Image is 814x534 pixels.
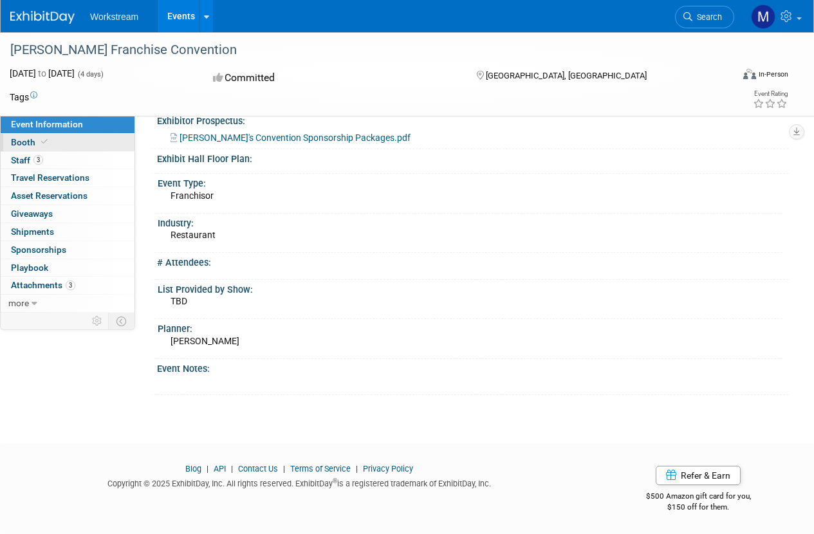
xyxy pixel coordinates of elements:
[656,466,741,485] a: Refer & Earn
[158,319,782,335] div: Planner:
[10,68,75,78] span: [DATE] [DATE]
[743,69,756,79] img: Format-Inperson.png
[11,137,50,147] span: Booth
[674,67,788,86] div: Event Format
[66,281,75,290] span: 3
[171,230,216,240] span: Restaurant
[185,464,201,474] a: Blog
[33,155,43,165] span: 3
[11,226,54,237] span: Shipments
[8,298,29,308] span: more
[333,477,337,484] sup: ®
[11,244,66,255] span: Sponsorships
[10,11,75,24] img: ExhibitDay
[353,464,361,474] span: |
[692,12,722,22] span: Search
[1,223,134,241] a: Shipments
[157,111,788,127] div: Exhibitor Prospectus:
[11,262,48,273] span: Playbook
[6,39,722,62] div: [PERSON_NAME] Franchise Convention
[11,280,75,290] span: Attachments
[280,464,288,474] span: |
[171,190,214,201] span: Franchisor
[157,253,788,269] div: # Attendees:
[486,71,647,80] span: [GEOGRAPHIC_DATA], [GEOGRAPHIC_DATA]
[11,119,83,129] span: Event Information
[608,502,788,513] div: $150 off for them.
[1,295,134,312] a: more
[77,70,104,78] span: (4 days)
[363,464,413,474] a: Privacy Policy
[36,68,48,78] span: to
[751,5,775,29] img: Makenna Clark
[238,464,278,474] a: Contact Us
[158,280,782,296] div: List Provided by Show:
[1,152,134,169] a: Staff3
[11,172,89,183] span: Travel Reservations
[290,464,351,474] a: Terms of Service
[171,133,411,143] a: [PERSON_NAME]'s Convention Sponsorship Packages.pdf
[171,336,239,346] span: [PERSON_NAME]
[90,12,138,22] span: Workstream
[209,67,456,89] div: Committed
[1,259,134,277] a: Playbook
[214,464,226,474] a: API
[11,155,43,165] span: Staff
[41,138,48,145] i: Booth reservation complete
[86,313,109,329] td: Personalize Event Tab Strip
[11,208,53,219] span: Giveaways
[675,6,734,28] a: Search
[158,214,782,230] div: Industry:
[171,296,187,306] span: TBD
[1,241,134,259] a: Sponsorships
[157,359,788,375] div: Event Notes:
[758,69,788,79] div: In-Person
[157,149,788,165] div: Exhibit Hall Floor Plan:
[1,205,134,223] a: Giveaways
[1,169,134,187] a: Travel Reservations
[158,174,782,190] div: Event Type:
[228,464,236,474] span: |
[608,483,788,512] div: $500 Amazon gift card for you,
[10,475,589,490] div: Copyright © 2025 ExhibitDay, Inc. All rights reserved. ExhibitDay is a registered trademark of Ex...
[1,277,134,294] a: Attachments3
[180,133,411,143] span: [PERSON_NAME]'s Convention Sponsorship Packages.pdf
[203,464,212,474] span: |
[1,116,134,133] a: Event Information
[109,313,135,329] td: Toggle Event Tabs
[10,91,37,104] td: Tags
[753,91,788,97] div: Event Rating
[1,187,134,205] a: Asset Reservations
[11,190,88,201] span: Asset Reservations
[1,134,134,151] a: Booth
